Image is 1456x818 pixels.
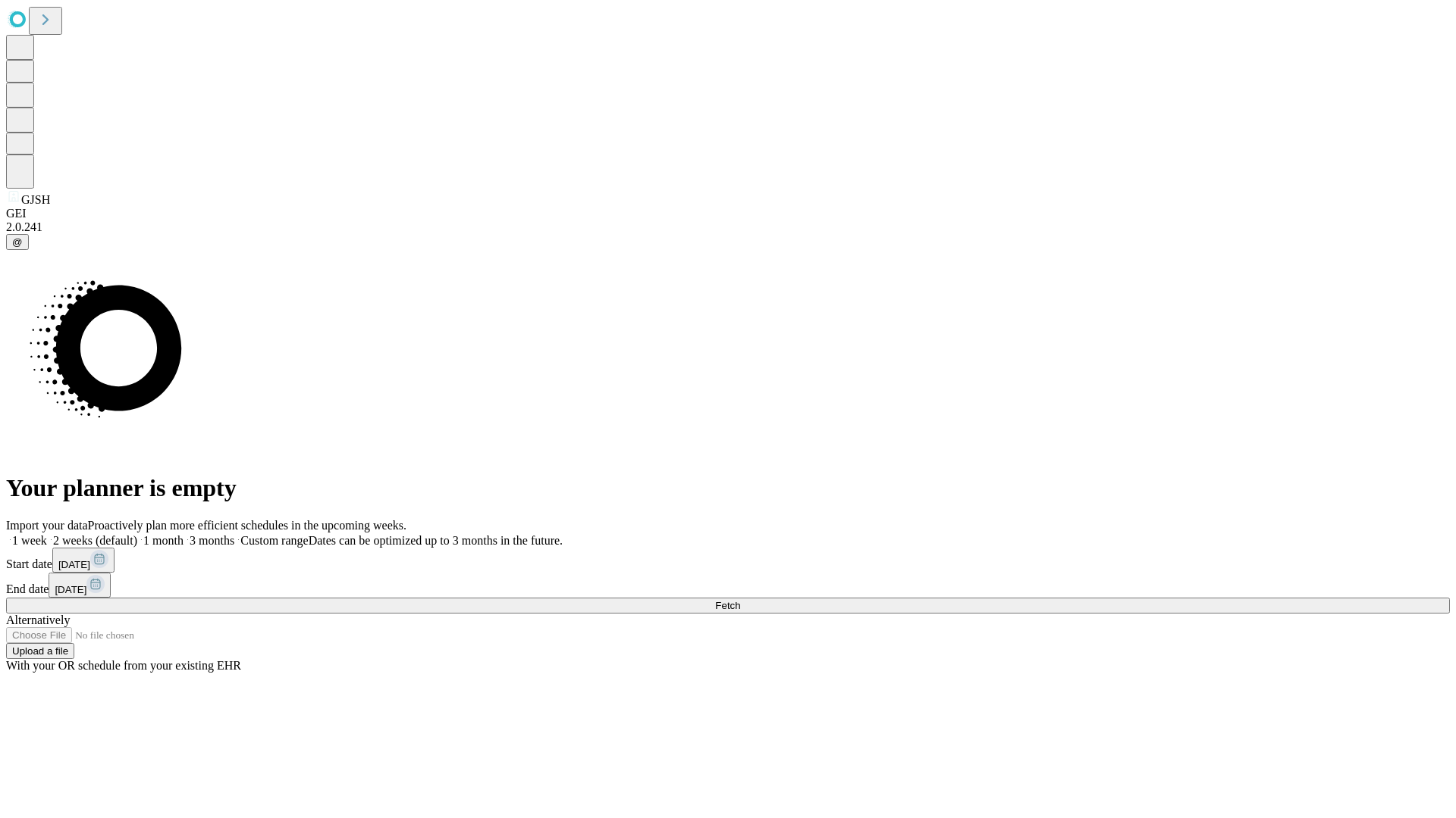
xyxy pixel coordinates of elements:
span: 1 month [143,534,184,547]
span: Dates can be optimized up to 3 months in the future. [309,534,563,547]
button: [DATE] [52,548,115,573]
span: [DATE] [55,584,86,595]
h1: Your planner is empty [6,474,1450,502]
span: With your OR schedule from your existing EHR [6,659,241,672]
button: [DATE] [49,573,111,598]
span: Proactively plan more efficient schedules in the upcoming weeks. [88,519,406,532]
button: Upload a file [6,643,74,659]
span: 3 months [190,534,234,547]
span: @ [12,236,23,248]
span: Import your data [6,519,88,532]
div: GEI [6,207,1450,220]
div: 2.0.241 [6,220,1450,234]
span: GJSH [21,193,50,206]
span: 2 weeks (default) [53,534,137,547]
span: Fetch [715,600,740,611]
span: [DATE] [58,559,90,570]
button: @ [6,234,29,250]
div: Start date [6,548,1450,573]
span: Custom range [240,534,308,547]
span: Alternatively [6,613,70,626]
div: End date [6,573,1450,598]
button: Fetch [6,598,1450,613]
span: 1 week [12,534,47,547]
